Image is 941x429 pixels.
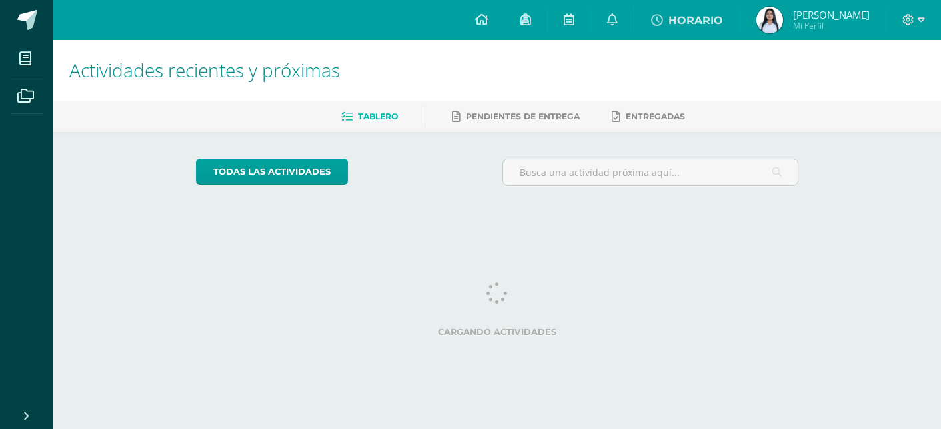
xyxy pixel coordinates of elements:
span: Actividades recientes y próximas [69,57,340,83]
img: 47f264ab4f4bda5f81ed132c1f52aede.png [756,7,783,33]
span: Entregadas [626,111,685,121]
span: Mi Perfil [793,20,870,31]
span: [PERSON_NAME] [793,8,870,21]
span: Pendientes de entrega [466,111,580,121]
a: todas las Actividades [196,159,348,185]
a: Entregadas [612,106,685,127]
a: Pendientes de entrega [452,106,580,127]
span: Tablero [358,111,398,121]
a: Tablero [341,106,398,127]
input: Busca una actividad próxima aquí... [503,159,798,185]
label: Cargando actividades [196,327,799,337]
span: HORARIO [668,14,723,27]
